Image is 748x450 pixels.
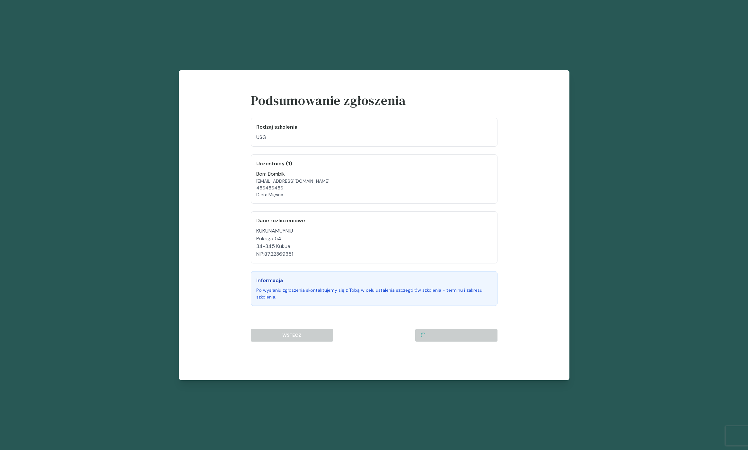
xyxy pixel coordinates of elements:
p: NIP: 8722369351 [256,250,492,258]
p: 34-345 Kukua [256,243,492,250]
h4: Rodzaj szkolenia [256,123,492,131]
p: Po wysłaniu zgłoszenia skontaktujemy się z Tobą w celu ustalenia szczegółów szkolenia - terminu i... [256,287,492,300]
p: KUKUNAMUYNIU [256,227,492,235]
h3: Podsumowanie zgłoszenia [251,91,497,110]
p: USG [256,133,492,141]
h4: Uczestnicy ( 1 ) [256,160,492,168]
p: Dieta: Mięsna [256,191,492,198]
button: Wstecz [251,329,333,342]
h4: Informacja [256,277,492,284]
p: Wstecz [256,332,328,339]
p: [EMAIL_ADDRESS][DOMAIN_NAME] [256,178,492,185]
p: Bom Bombik [256,170,492,178]
p: Pukaga 54 [256,235,492,243]
p: 456456456 [256,185,492,191]
h4: Dane rozliczeniowe [256,217,492,225]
